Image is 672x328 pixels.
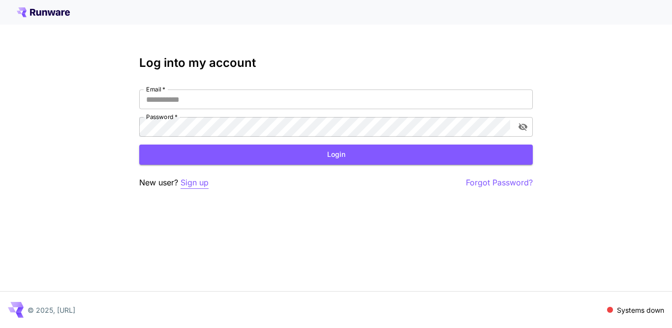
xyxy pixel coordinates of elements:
[28,305,75,315] p: © 2025, [URL]
[139,56,533,70] h3: Log into my account
[139,177,209,189] p: New user?
[146,113,178,121] label: Password
[466,177,533,189] button: Forgot Password?
[514,118,532,136] button: toggle password visibility
[139,145,533,165] button: Login
[181,177,209,189] button: Sign up
[146,85,165,93] label: Email
[617,305,664,315] p: Systems down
